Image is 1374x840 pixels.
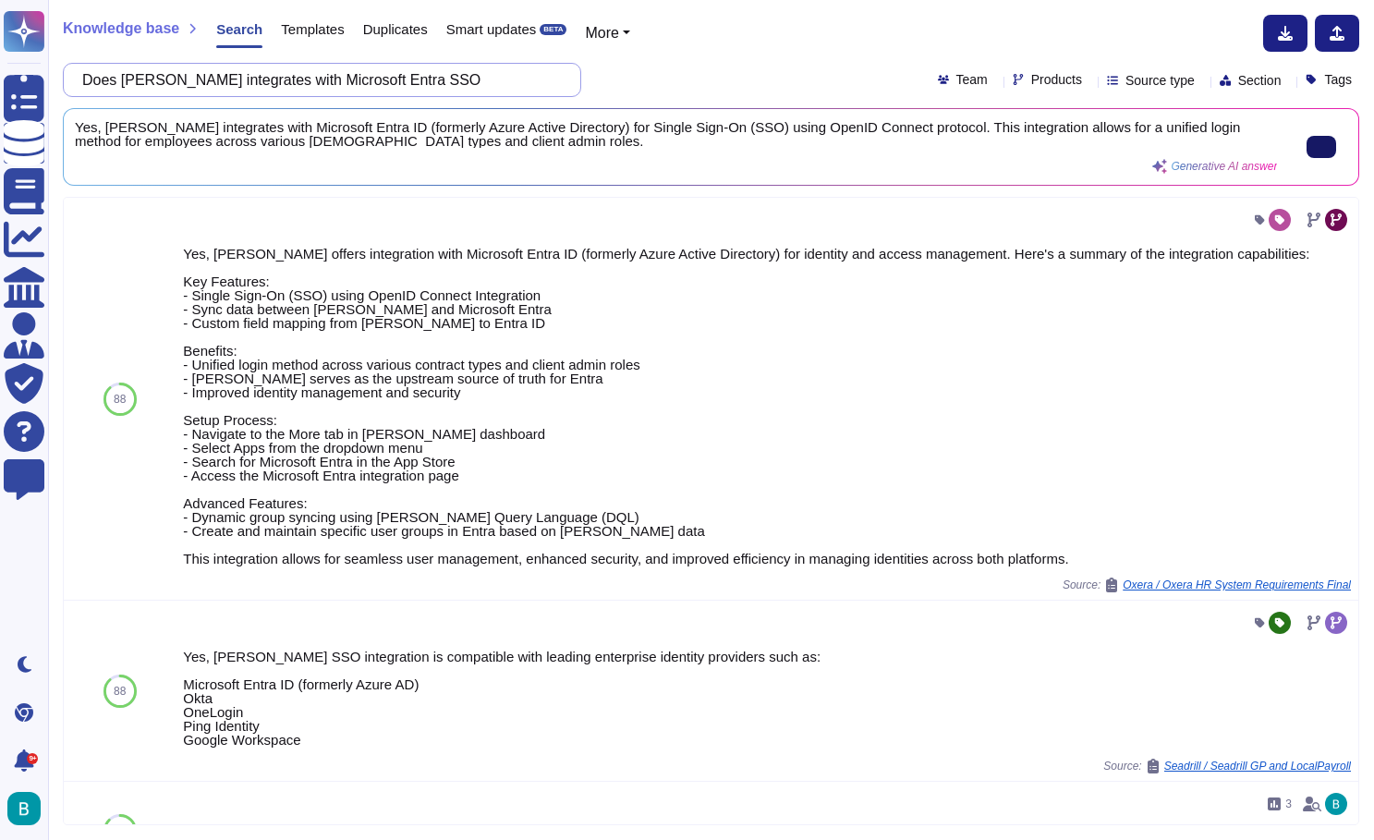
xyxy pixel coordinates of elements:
span: 3 [1285,798,1292,810]
span: 88 [114,394,126,405]
button: user [4,788,54,829]
span: Team [956,73,988,86]
span: Generative AI answer [1171,161,1277,172]
img: user [1325,793,1347,815]
span: More [585,25,618,41]
div: Yes, [PERSON_NAME] offers integration with Microsoft Entra ID (formerly Azure Active Directory) f... [183,247,1351,566]
span: Yes, [PERSON_NAME] integrates with Microsoft Entra ID (formerly Azure Active Directory) for Singl... [75,120,1277,148]
span: Source: [1103,759,1351,773]
span: Search [216,22,262,36]
span: Source: [1063,578,1351,592]
span: Tags [1324,73,1352,86]
button: More [585,22,630,44]
span: Knowledge base [63,21,179,36]
span: Oxera / Oxera HR System Requirements Final [1123,579,1351,590]
span: Source type [1125,74,1195,87]
span: Smart updates [446,22,537,36]
input: Search a question or template... [73,64,562,96]
div: 9+ [27,753,38,764]
span: Seadrill / Seadrill GP and LocalPayroll [1164,761,1351,772]
div: Yes, [PERSON_NAME] SSO integration is compatible with leading enterprise identity providers such ... [183,650,1351,747]
div: BETA [540,24,566,35]
span: Section [1238,74,1282,87]
span: 88 [114,686,126,697]
span: Duplicates [363,22,428,36]
span: Products [1031,73,1082,86]
img: user [7,792,41,825]
span: Templates [281,22,344,36]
